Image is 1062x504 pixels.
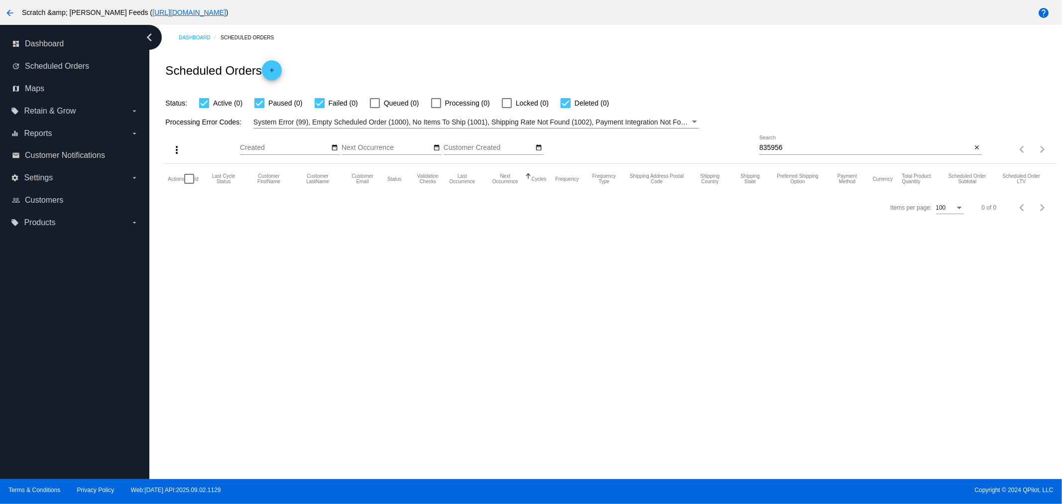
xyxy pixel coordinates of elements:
[221,30,283,45] a: Scheduled Orders
[446,173,479,184] button: Change sorting for LastOccurrenceUtc
[1001,173,1043,184] button: Change sorting for LifetimeValue
[531,176,546,182] button: Change sorting for Cycles
[77,487,115,494] a: Privacy Policy
[488,173,522,184] button: Change sorting for NextOccurrenceUtc
[12,58,138,74] a: update Scheduled Orders
[759,144,971,152] input: Search
[735,173,764,184] button: Change sorting for ShippingState
[629,173,684,184] button: Change sorting for ShippingPostcode
[268,97,302,109] span: Paused (0)
[165,99,187,107] span: Status:
[936,205,964,212] mat-select: Items per page:
[347,173,378,184] button: Change sorting for CustomerEmail
[1038,7,1050,19] mat-icon: help
[575,97,609,109] span: Deleted (0)
[25,151,105,160] span: Customer Notifications
[179,30,221,45] a: Dashboard
[540,487,1054,494] span: Copyright © 2024 QPilot, LLC
[141,29,157,45] i: chevron_left
[253,116,699,128] mat-select: Filter by Processing Error Codes
[1033,139,1053,159] button: Next page
[12,192,138,208] a: people_outline Customers
[240,144,330,152] input: Created
[11,174,19,182] i: settings
[249,173,289,184] button: Change sorting for CustomerFirstName
[24,173,53,182] span: Settings
[11,219,19,227] i: local_offer
[11,107,19,115] i: local_offer
[12,85,20,93] i: map
[22,8,229,16] span: Scratch &amp; [PERSON_NAME] Feeds ( )
[4,7,16,19] mat-icon: arrow_back
[12,196,20,204] i: people_outline
[12,81,138,97] a: map Maps
[936,204,946,211] span: 100
[130,219,138,227] i: arrow_drop_down
[555,176,579,182] button: Change sorting for Frequency
[12,151,20,159] i: email
[329,97,358,109] span: Failed (0)
[973,144,980,152] mat-icon: close
[890,204,932,211] div: Items per page:
[165,118,241,126] span: Processing Error Codes:
[130,107,138,115] i: arrow_drop_down
[25,62,89,71] span: Scheduled Orders
[25,84,44,93] span: Maps
[1013,198,1033,218] button: Previous page
[8,487,60,494] a: Terms & Conditions
[342,144,431,152] input: Next Occurrence
[902,164,943,194] mat-header-cell: Total Product Quantity
[194,176,198,182] button: Change sorting for Id
[131,487,221,494] a: Web:[DATE] API:2025.09.02.1129
[12,36,138,52] a: dashboard Dashboard
[873,176,893,182] button: Change sorting for CurrencyIso
[444,144,533,152] input: Customer Created
[208,173,240,184] button: Change sorting for LastProcessingCycleId
[410,164,445,194] mat-header-cell: Validation Checks
[12,40,20,48] i: dashboard
[24,129,52,138] span: Reports
[298,173,338,184] button: Change sorting for CustomerLastName
[25,196,63,205] span: Customers
[588,173,620,184] button: Change sorting for FrequencyType
[130,129,138,137] i: arrow_drop_down
[12,147,138,163] a: email Customer Notifications
[168,164,184,194] mat-header-cell: Actions
[445,97,490,109] span: Processing (0)
[165,60,281,80] h2: Scheduled Orders
[213,97,242,109] span: Active (0)
[831,173,864,184] button: Change sorting for PaymentMethod.Type
[982,204,997,211] div: 0 of 0
[535,144,542,152] mat-icon: date_range
[774,173,822,184] button: Change sorting for PreferredShippingOption
[433,144,440,152] mat-icon: date_range
[24,107,76,116] span: Retain & Grow
[152,8,226,16] a: [URL][DOMAIN_NAME]
[11,129,19,137] i: equalizer
[943,173,992,184] button: Change sorting for Subtotal
[387,176,401,182] button: Change sorting for Status
[266,67,278,79] mat-icon: add
[25,39,64,48] span: Dashboard
[171,144,183,156] mat-icon: more_vert
[130,174,138,182] i: arrow_drop_down
[516,97,549,109] span: Locked (0)
[1033,198,1053,218] button: Next page
[24,218,55,227] span: Products
[971,143,982,153] button: Clear
[384,97,419,109] span: Queued (0)
[12,62,20,70] i: update
[331,144,338,152] mat-icon: date_range
[1013,139,1033,159] button: Previous page
[693,173,726,184] button: Change sorting for ShippingCountry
